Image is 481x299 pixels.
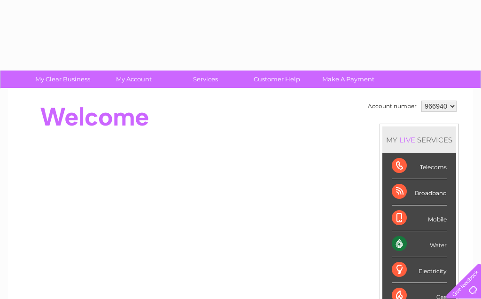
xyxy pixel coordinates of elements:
[397,135,417,144] div: LIVE
[24,71,101,88] a: My Clear Business
[382,126,456,153] div: MY SERVICES
[392,257,447,283] div: Electricity
[95,71,173,88] a: My Account
[392,179,447,205] div: Broadband
[392,205,447,231] div: Mobile
[365,98,419,114] td: Account number
[392,153,447,179] div: Telecoms
[310,71,387,88] a: Make A Payment
[392,231,447,257] div: Water
[238,71,316,88] a: Customer Help
[167,71,244,88] a: Services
